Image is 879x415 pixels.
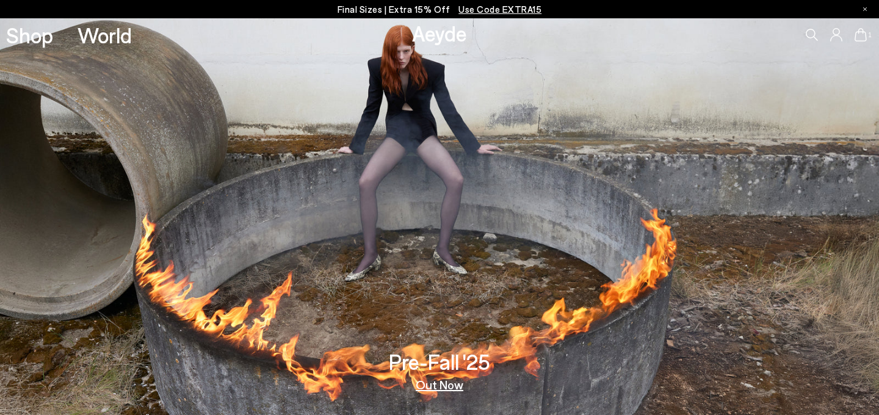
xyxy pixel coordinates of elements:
[389,351,490,372] h3: Pre-Fall '25
[416,378,463,391] a: Out Now
[855,28,867,41] a: 1
[338,2,542,17] p: Final Sizes | Extra 15% Off
[78,24,132,46] a: World
[867,32,873,38] span: 1
[6,24,53,46] a: Shop
[412,20,467,46] a: Aeyde
[458,4,541,15] span: Navigate to /collections/ss25-final-sizes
